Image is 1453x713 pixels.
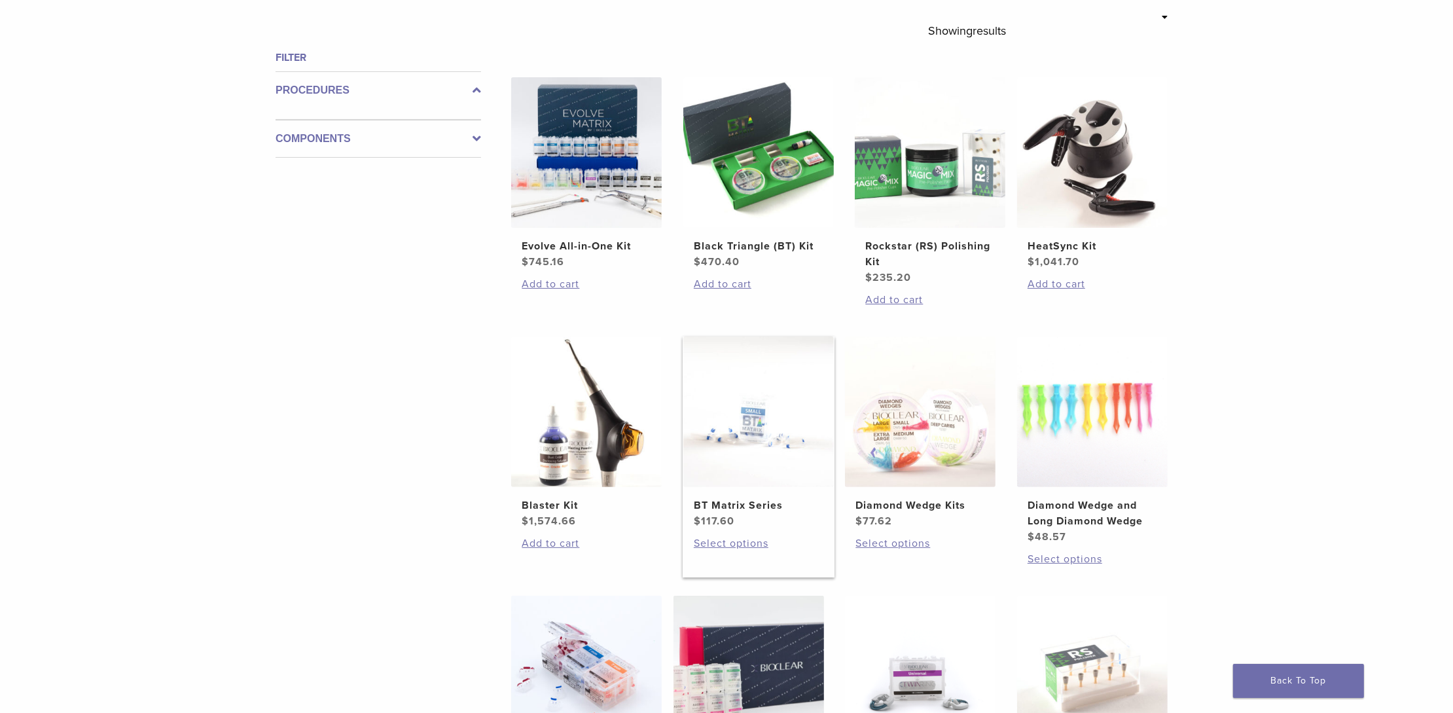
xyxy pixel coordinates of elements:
[1028,238,1157,254] h2: HeatSync Kit
[1028,276,1157,292] a: Add to cart: “HeatSync Kit”
[276,131,481,147] label: Components
[1028,530,1035,543] span: $
[276,50,481,65] h4: Filter
[511,77,663,270] a: Evolve All-in-One KitEvolve All-in-One Kit $745.16
[511,337,662,487] img: Blaster Kit
[865,271,872,284] span: $
[1028,255,1035,268] span: $
[855,536,985,551] a: Select options for “Diamond Wedge Kits”
[522,255,529,268] span: $
[844,337,997,529] a: Diamond Wedge KitsDiamond Wedge Kits $77.62
[855,77,1005,228] img: Rockstar (RS) Polishing Kit
[683,77,834,228] img: Black Triangle (BT) Kit
[694,238,823,254] h2: Black Triangle (BT) Kit
[694,536,823,551] a: Select options for “BT Matrix Series”
[845,337,996,487] img: Diamond Wedge Kits
[683,337,834,487] img: BT Matrix Series
[929,17,1007,45] p: Showing results
[1028,498,1157,529] h2: Diamond Wedge and Long Diamond Wedge
[1016,337,1169,545] a: Diamond Wedge and Long Diamond WedgeDiamond Wedge and Long Diamond Wedge $48.57
[522,515,529,528] span: $
[855,498,985,513] h2: Diamond Wedge Kits
[1233,664,1364,698] a: Back To Top
[694,498,823,513] h2: BT Matrix Series
[511,337,663,529] a: Blaster KitBlaster Kit $1,574.66
[1017,77,1168,228] img: HeatSync Kit
[865,271,911,284] bdi: 235.20
[522,255,564,268] bdi: 745.16
[855,515,863,528] span: $
[522,238,651,254] h2: Evolve All-in-One Kit
[683,337,835,529] a: BT Matrix SeriesBT Matrix Series $117.60
[694,515,734,528] bdi: 117.60
[1017,337,1168,487] img: Diamond Wedge and Long Diamond Wedge
[683,77,835,270] a: Black Triangle (BT) KitBlack Triangle (BT) Kit $470.40
[522,515,576,528] bdi: 1,574.66
[855,515,892,528] bdi: 77.62
[1016,77,1169,270] a: HeatSync KitHeatSync Kit $1,041.70
[694,255,740,268] bdi: 470.40
[1028,530,1066,543] bdi: 48.57
[1028,551,1157,567] a: Select options for “Diamond Wedge and Long Diamond Wedge”
[511,77,662,228] img: Evolve All-in-One Kit
[522,276,651,292] a: Add to cart: “Evolve All-in-One Kit”
[522,498,651,513] h2: Blaster Kit
[276,82,481,98] label: Procedures
[865,238,995,270] h2: Rockstar (RS) Polishing Kit
[522,536,651,551] a: Add to cart: “Blaster Kit”
[865,292,995,308] a: Add to cart: “Rockstar (RS) Polishing Kit”
[694,255,701,268] span: $
[694,276,823,292] a: Add to cart: “Black Triangle (BT) Kit”
[694,515,701,528] span: $
[854,77,1007,285] a: Rockstar (RS) Polishing KitRockstar (RS) Polishing Kit $235.20
[1028,255,1079,268] bdi: 1,041.70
